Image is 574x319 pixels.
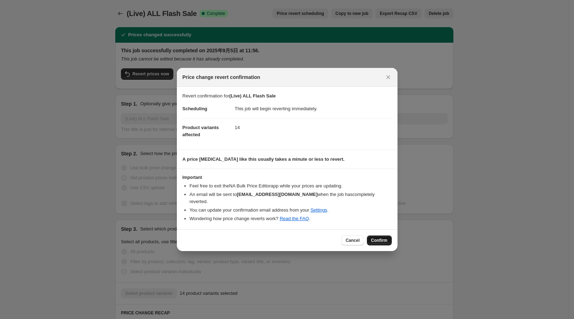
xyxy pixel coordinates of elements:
b: A price [MEDICAL_DATA] like this usually takes a minute or less to revert. [183,156,345,162]
span: Price change revert confirmation [183,74,260,81]
span: Confirm [371,238,388,243]
span: Cancel [346,238,359,243]
b: [EMAIL_ADDRESS][DOMAIN_NAME] [237,192,317,197]
span: Product variants affected [183,125,219,137]
a: Read the FAQ [280,216,309,221]
b: (Live) ALL Flash Sale [229,93,276,99]
button: Confirm [367,235,392,245]
li: Feel free to exit the NA Bulk Price Editor app while your prices are updating. [190,182,392,190]
dd: This job will begin reverting immediately. [235,100,392,118]
li: You can update your confirmation email address from your . [190,207,392,214]
a: Settings [310,207,327,213]
li: Wondering how price change reverts work? . [190,215,392,222]
button: Cancel [341,235,364,245]
button: Close [383,72,393,82]
li: An email will be sent to when the job has completely reverted . [190,191,392,205]
dd: 14 [235,118,392,137]
span: Scheduling [183,106,207,111]
p: Revert confirmation for [183,92,392,100]
h3: Important [183,175,392,180]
